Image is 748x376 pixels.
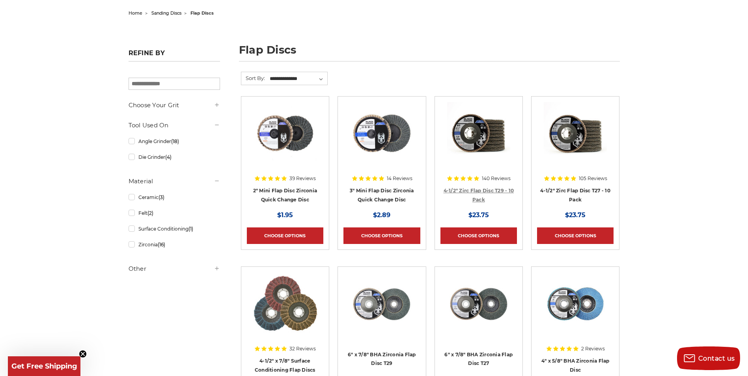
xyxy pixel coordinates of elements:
[387,176,412,181] span: 14 Reviews
[541,358,610,373] a: 4" x 5/8" BHA Zirconia Flap Disc
[253,188,317,203] a: 2" Mini Flap Disc Zirconia Quick Change Disc
[677,346,740,370] button: Contact us
[544,272,607,335] img: 4-inch BHA Zirconia flap disc with 40 grit designed for aggressive metal sanding and grinding
[129,264,220,274] h5: Other
[581,346,605,351] span: 2 Reviews
[8,356,80,376] div: Get Free ShippingClose teaser
[698,355,735,362] span: Contact us
[343,227,420,244] a: Choose Options
[247,227,323,244] a: Choose Options
[277,211,293,219] span: $1.95
[79,350,87,358] button: Close teaser
[447,102,510,165] img: 4.5" Black Hawk Zirconia Flap Disc 10 Pack
[444,188,514,203] a: 4-1/2" Zirc Flap Disc T29 - 10 Pack
[247,272,323,349] a: Scotch brite flap discs
[171,138,179,144] span: (18)
[537,227,614,244] a: Choose Options
[147,210,153,216] span: (2)
[544,102,607,165] img: Black Hawk 4-1/2" x 7/8" Flap Disc Type 27 - 10 Pack
[151,10,181,16] a: sanding discs
[537,102,614,179] a: Black Hawk 4-1/2" x 7/8" Flap Disc Type 27 - 10 Pack
[129,222,220,236] a: Surface Conditioning
[239,45,620,61] h1: flap discs
[158,242,165,248] span: (16)
[129,177,220,186] h5: Material
[350,188,414,203] a: 3" Mini Flap Disc Zirconia Quick Change Disc
[440,102,517,179] a: 4.5" Black Hawk Zirconia Flap Disc 10 Pack
[540,188,610,203] a: 4-1/2" Zirc Flap Disc T27 - 10 Pack
[350,272,413,335] img: Black Hawk 6 inch T29 coarse flap discs, 36 grit for efficient material removal
[255,358,315,373] a: 4-1/2" x 7/8" Surface Conditioning Flap Discs
[350,102,413,165] img: BHA 3" Quick Change 60 Grit Flap Disc for Fine Grinding and Finishing
[159,194,164,200] span: (3)
[289,176,316,181] span: 39 Reviews
[129,238,220,251] a: Zirconia
[129,49,220,61] h5: Refine by
[289,346,316,351] span: 32 Reviews
[190,10,214,16] span: flap discs
[129,10,142,16] a: home
[579,176,607,181] span: 105 Reviews
[468,211,489,219] span: $23.75
[537,272,614,349] a: 4-inch BHA Zirconia flap disc with 40 grit designed for aggressive metal sanding and grinding
[565,211,586,219] span: $23.75
[254,102,317,165] img: Black Hawk Abrasives 2-inch Zirconia Flap Disc with 60 Grit Zirconia for Smooth Finishing
[241,72,265,84] label: Sort By:
[253,272,317,335] img: Scotch brite flap discs
[129,206,220,220] a: Felt
[482,176,511,181] span: 140 Reviews
[11,362,77,370] span: Get Free Shipping
[440,272,517,349] a: Coarse 36 grit BHA Zirconia flap disc, 6-inch, flat T27 for aggressive material removal
[447,272,510,335] img: Coarse 36 grit BHA Zirconia flap disc, 6-inch, flat T27 for aggressive material removal
[129,190,220,204] a: Ceramic
[440,227,517,244] a: Choose Options
[129,101,220,110] h5: Choose Your Grit
[269,73,327,85] select: Sort By:
[343,102,420,179] a: BHA 3" Quick Change 60 Grit Flap Disc for Fine Grinding and Finishing
[188,226,193,232] span: (1)
[129,150,220,164] a: Die Grinder
[129,121,220,130] h5: Tool Used On
[444,352,513,367] a: 6" x 7/8" BHA Zirconia Flap Disc T27
[129,134,220,148] a: Angle Grinder
[373,211,390,219] span: $2.89
[165,154,172,160] span: (4)
[343,272,420,349] a: Black Hawk 6 inch T29 coarse flap discs, 36 grit for efficient material removal
[247,102,323,179] a: Black Hawk Abrasives 2-inch Zirconia Flap Disc with 60 Grit Zirconia for Smooth Finishing
[348,352,416,367] a: 6" x 7/8" BHA Zirconia Flap Disc T29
